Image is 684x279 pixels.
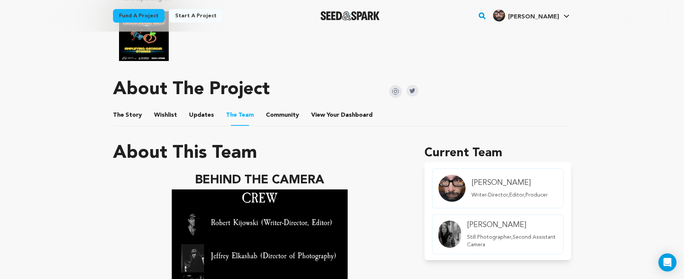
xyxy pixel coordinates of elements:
img: 0a23383cb42832b7.jpg [493,9,505,21]
a: member.name Profile [432,214,563,254]
img: Team Image [438,221,461,248]
h4: [PERSON_NAME] [467,220,557,230]
img: Seed&Spark Twitter Icon [406,85,418,96]
span: Your [311,111,374,120]
span: Updates [189,111,214,120]
span: [PERSON_NAME] [508,14,559,20]
span: Story [113,111,142,120]
span: Team [226,111,254,120]
img: Seed&Spark Logo Dark Mode [321,11,380,20]
span: Community [266,111,299,120]
a: Robert K.'s Profile [492,8,571,21]
span: Wishlist [154,111,177,120]
a: Seed&Spark Homepage [321,11,380,20]
h1: Current Team [424,144,571,162]
div: Robert K.'s Profile [493,9,559,21]
p: Still Photographer,Second Assistant Camera [467,233,557,249]
img: Seed&Spark Instagram Icon [389,85,402,98]
h4: [PERSON_NAME] [472,178,548,188]
a: member.name Profile [432,168,563,208]
span: The [113,111,124,120]
strong: BEHIND THE CAMERA [195,174,324,186]
a: Start a project [169,9,223,23]
span: Robert K.'s Profile [492,8,571,24]
p: Writer-Director,Editor,Producer [472,191,548,199]
img: Film Impact Georgia Rally [119,11,169,61]
span: Dashboard [341,111,373,120]
h1: About This Team [113,144,257,162]
h1: About The Project [113,81,270,99]
img: Team Image [438,175,466,202]
a: Fund a project [113,9,165,23]
span: The [226,111,237,120]
a: ViewYourDashboard [311,111,374,120]
div: Open Intercom Messenger [658,253,676,271]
